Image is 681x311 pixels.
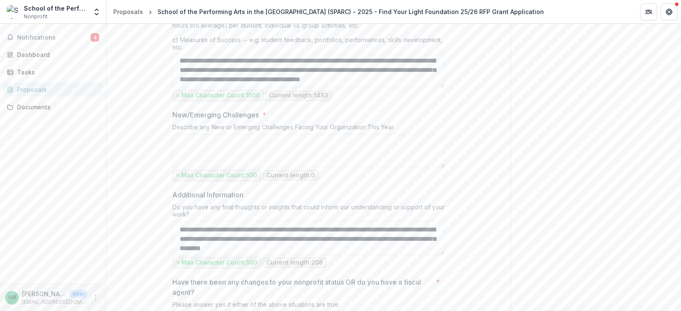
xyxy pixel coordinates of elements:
[3,31,103,44] button: Notifications4
[661,3,678,20] button: Get Help
[172,277,432,297] p: Have there been any changes to your nonprofit status OR do you have a fiscal agent?
[3,65,103,79] a: Tasks
[110,6,146,18] a: Proposals
[3,48,103,62] a: Dashboard
[266,172,315,179] p: Current length: 0
[8,295,16,300] div: Amanda Mullins
[22,289,66,298] p: [PERSON_NAME]
[269,92,328,99] p: Current length: 1483
[17,103,96,111] div: Documents
[17,85,96,94] div: Proposals
[640,3,657,20] button: Partners
[157,7,544,16] div: School of the Performing Arts in the [GEOGRAPHIC_DATA] (SPARC) - 2025 - Find Your Light Foundatio...
[266,259,323,266] p: Current length: 208
[172,110,259,120] p: New/Emerging Challenges
[110,6,547,18] nav: breadcrumb
[91,3,103,20] button: Open entity switcher
[7,5,20,19] img: School of the Performing Arts in the Richmond Community (SPARC)
[17,68,96,77] div: Tasks
[172,123,445,134] div: Describe any New or Emerging Challenges Facing Your Organization This Year
[24,13,48,20] span: Nonprofit
[181,92,260,99] p: Max Character Count: 1500
[181,172,257,179] p: Max Character Count: 500
[113,7,143,16] div: Proposals
[24,4,87,13] div: School of the Performing Arts in the [GEOGRAPHIC_DATA] (SPARC)
[3,83,103,97] a: Proposals
[17,50,96,59] div: Dashboard
[17,34,91,41] span: Notifications
[22,298,87,306] p: [EMAIL_ADDRESS][DOMAIN_NAME]
[172,190,243,200] p: Additional Information
[70,290,87,298] p: User
[91,33,99,42] span: 4
[181,259,257,266] p: Max Character Count: 500
[3,100,103,114] a: Documents
[91,293,101,303] button: More
[172,203,445,221] div: Do you have any final thoughts or insights that could inform our understanding or support of your...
